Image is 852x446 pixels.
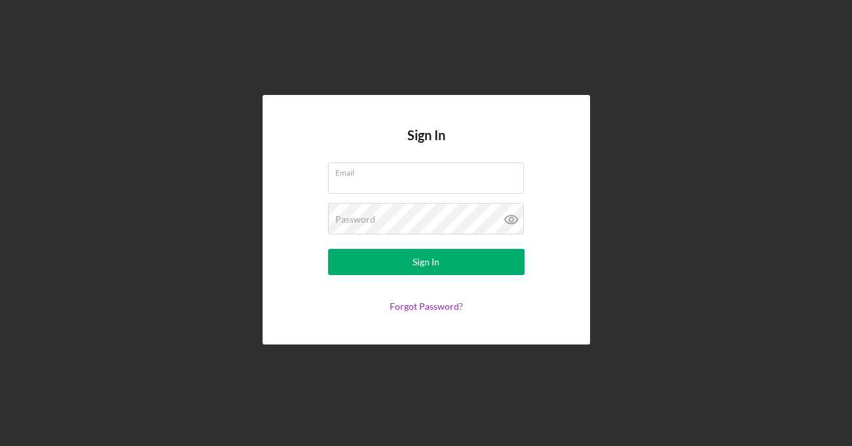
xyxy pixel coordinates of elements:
[413,249,439,275] div: Sign In
[390,301,463,312] a: Forgot Password?
[335,163,524,177] label: Email
[335,214,375,225] label: Password
[328,249,525,275] button: Sign In
[407,128,445,162] h4: Sign In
